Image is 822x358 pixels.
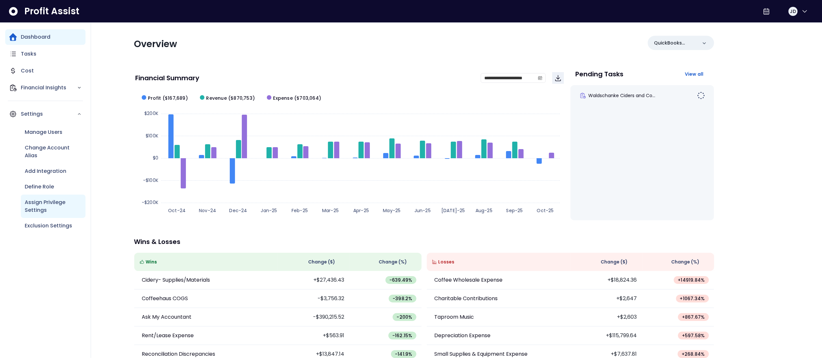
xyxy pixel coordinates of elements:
[353,207,369,214] text: Apr-25
[322,207,338,214] text: Mar-25
[435,350,528,358] p: Small Supplies & Equipment Expense
[21,33,50,41] p: Dashboard
[435,276,503,284] p: Coffee Wholesale Expense
[141,199,158,206] text: -$200K
[383,207,400,214] text: May-25
[206,95,255,102] span: Revenue ($870,753)
[475,207,492,214] text: Aug-25
[506,207,523,214] text: Sep-25
[680,295,705,302] span: + 1067.34 %
[136,75,200,81] p: Financial Summary
[21,50,36,58] p: Tasks
[278,326,350,345] td: +$563.91
[570,326,642,345] td: +$115,799.64
[278,308,350,326] td: -$390,215.52
[589,92,656,99] span: Waldschanke Ciders and Co...
[678,277,705,283] span: + 14919.84 %
[24,6,79,17] span: Profit Assist
[435,332,491,339] p: Depreciation Expense
[379,259,407,265] span: Change (%)
[25,198,82,214] p: Assign Privilege Settings
[537,207,554,214] text: Oct-25
[570,308,642,326] td: +$2,603
[168,207,186,214] text: Oct-24
[435,295,498,302] p: Charitable Contributions
[552,72,564,84] button: Download
[229,207,247,214] text: Dec-24
[199,207,216,214] text: Nov-24
[389,277,412,283] span: -639.49 %
[278,271,350,289] td: +$27,436.43
[680,68,709,80] button: View all
[134,238,714,245] p: Wins & Losses
[142,313,192,321] p: Ask My Accountant
[654,40,697,46] p: QuickBooks Online
[261,207,277,214] text: Jan-25
[682,314,705,320] span: + 867.67 %
[142,332,194,339] p: Rent/Lease Expense
[435,313,474,321] p: Taproom Music
[601,259,628,265] span: Change ( $ )
[142,276,210,284] p: Cidery- Supplies/Materials
[134,38,177,50] span: Overview
[397,314,412,320] span: -200 %
[21,84,77,92] p: Financial Insights
[142,350,215,358] p: Reconciliation Discrepancies
[685,71,704,77] span: View all
[441,207,465,214] text: [DATE]-25
[538,76,542,80] svg: calendar
[144,110,158,117] text: $200K
[392,332,412,339] span: -162.15 %
[273,95,321,102] span: Expense ($703,064)
[438,259,455,265] span: Losses
[308,259,335,265] span: Change ( $ )
[570,271,642,289] td: +$18,824.36
[278,289,350,308] td: -$3,756.32
[790,8,796,15] span: JD
[146,259,157,265] span: Wins
[146,133,158,139] text: $100K
[414,207,430,214] text: Jun-25
[395,351,412,357] span: -141.9 %
[25,128,62,136] p: Manage Users
[142,295,188,302] p: Coffeehaus COGS
[291,207,307,214] text: Feb-25
[25,144,82,160] p: Change Account Alias
[570,289,642,308] td: +$2,647
[143,177,158,184] text: -$100K
[682,332,705,339] span: + 597.58 %
[25,167,66,175] p: Add Integration
[697,92,705,99] img: Not yet Started
[25,183,54,191] p: Define Role
[672,259,700,265] span: Change (%)
[21,110,77,118] p: Settings
[148,95,188,102] span: Profit ($167,689)
[21,67,34,75] p: Cost
[682,351,705,357] span: + 268.84 %
[152,155,158,161] text: $0
[576,71,624,77] p: Pending Tasks
[25,222,72,230] p: Exclusion Settings
[393,295,412,302] span: -398.2 %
